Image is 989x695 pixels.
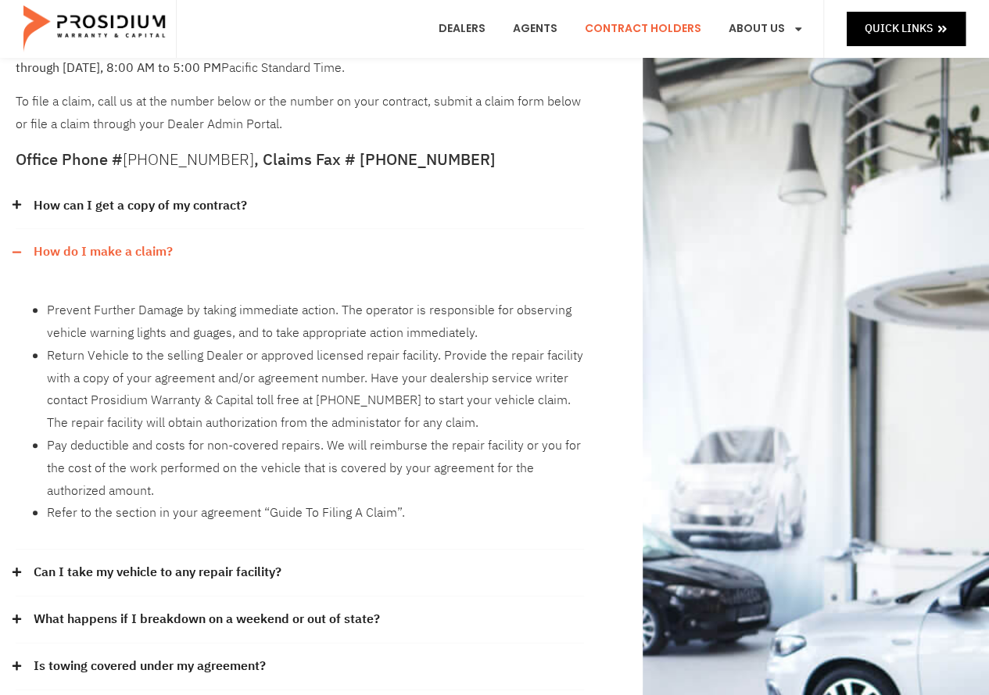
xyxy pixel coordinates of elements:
a: Is towing covered under my agreement? [34,655,266,678]
li: Return Vehicle to the selling Dealer or approved licensed repair facility. Provide the repair fac... [47,345,584,435]
div: What happens if I breakdown on a weekend or out of state? [16,596,584,643]
a: Can I take my vehicle to any repair facility? [34,561,281,584]
h5: Office Phone # , Claims Fax # [PHONE_NUMBER] [16,152,584,167]
a: Quick Links [847,12,966,45]
span: Quick Links [865,19,933,38]
b: [DATE] through [DATE], 8:00 AM to 5:00 PM [16,36,564,77]
div: How do I make a claim? [16,229,584,275]
a: [PHONE_NUMBER] [123,148,254,171]
div: How can I get a copy of my contract? [16,183,584,230]
a: How do I make a claim? [34,241,173,263]
li: Pay deductible and costs for non-covered repairs. We will reimburse the repair facility or you fo... [47,435,584,502]
a: How can I get a copy of my contract? [34,195,247,217]
div: Can I take my vehicle to any repair facility? [16,550,584,596]
div: To file a claim, call us at the number below or the number on your contract, submit a claim form ... [16,34,584,136]
div: Is towing covered under my agreement? [16,643,584,690]
div: How do I make a claim? [16,275,584,550]
li: Refer to the section in your agreement “Guide To Filing A Claim”. [47,502,584,525]
a: What happens if I breakdown on a weekend or out of state? [34,608,380,631]
li: Prevent Further Damage by taking immediate action. The operator is responsible for observing vehi... [47,299,584,345]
